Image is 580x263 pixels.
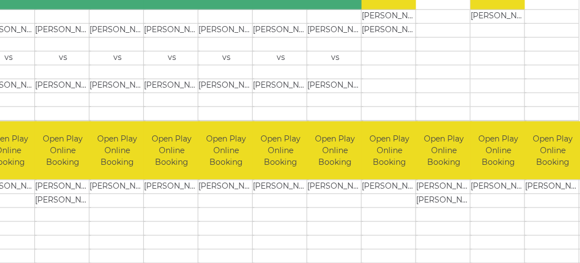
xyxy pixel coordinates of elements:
td: Open Play Online Booking [307,122,363,180]
td: [PERSON_NAME] [144,79,200,93]
td: [PERSON_NAME] [362,180,418,194]
td: [PERSON_NAME] [198,24,254,38]
td: [PERSON_NAME] [35,194,91,208]
td: Open Play Online Booking [253,122,309,180]
td: [PERSON_NAME] [307,180,363,194]
td: [PERSON_NAME] [89,180,146,194]
td: [PERSON_NAME] [253,24,309,38]
td: [PERSON_NAME] [35,180,91,194]
td: [PERSON_NAME] [35,79,91,93]
td: [PERSON_NAME] [144,180,200,194]
td: [PERSON_NAME] [35,24,91,38]
td: Open Play Online Booking [362,122,418,180]
td: Open Play Online Booking [35,122,91,180]
td: [PERSON_NAME] [471,10,527,24]
td: Open Play Online Booking [416,122,472,180]
td: [PERSON_NAME] [89,24,146,38]
td: [PERSON_NAME] [198,180,254,194]
td: [PERSON_NAME] [307,79,363,93]
td: vs [307,52,363,65]
td: [PERSON_NAME] [416,194,472,208]
td: [PERSON_NAME] [198,79,254,93]
td: Open Play Online Booking [198,122,254,180]
td: vs [89,52,146,65]
td: Open Play Online Booking [144,122,200,180]
td: [PERSON_NAME] [362,10,418,24]
td: [PERSON_NAME] [307,24,363,38]
td: [PERSON_NAME] [89,79,146,93]
td: [PERSON_NAME] [362,24,418,38]
td: vs [253,52,309,65]
td: Open Play Online Booking [89,122,146,180]
td: vs [35,52,91,65]
td: [PERSON_NAME] [144,24,200,38]
td: vs [198,52,254,65]
td: vs [144,52,200,65]
td: [PERSON_NAME] [416,180,472,194]
td: [PERSON_NAME] [253,180,309,194]
td: Open Play Online Booking [471,122,527,180]
td: [PERSON_NAME] [471,180,527,194]
td: [PERSON_NAME] [253,79,309,93]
